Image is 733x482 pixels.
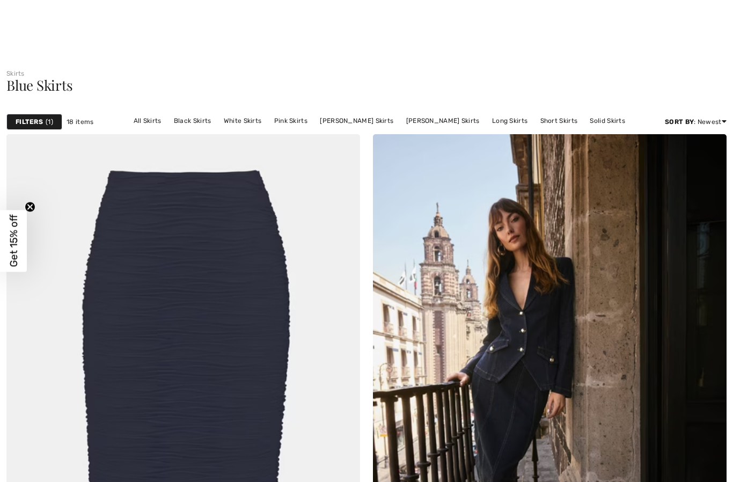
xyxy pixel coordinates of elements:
[665,117,727,127] div: : Newest
[46,117,53,127] span: 1
[128,114,167,128] a: All Skirts
[314,114,399,128] a: [PERSON_NAME] Skirts
[401,114,485,128] a: [PERSON_NAME] Skirts
[25,202,35,213] button: Close teaser
[8,215,20,267] span: Get 15% off
[584,114,631,128] a: Solid Skirts
[67,117,93,127] span: 18 items
[6,70,25,77] a: Skirts
[662,450,722,477] iframe: Opens a widget where you can chat to one of our agents
[535,114,583,128] a: Short Skirts
[16,117,43,127] strong: Filters
[665,118,694,126] strong: Sort By
[269,114,313,128] a: Pink Skirts
[218,114,267,128] a: White Skirts
[6,76,73,94] span: Blue Skirts
[487,114,533,128] a: Long Skirts
[168,114,217,128] a: Black Skirts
